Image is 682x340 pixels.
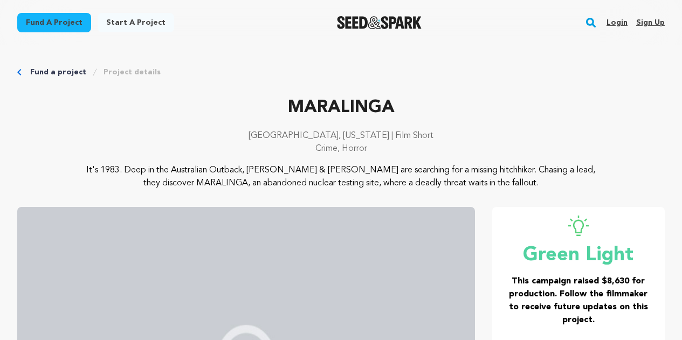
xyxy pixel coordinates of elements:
a: Start a project [98,13,174,32]
div: Breadcrumb [17,67,665,78]
p: MARALINGA [17,95,665,121]
h3: This campaign raised $8,630 for production. Follow the filmmaker to receive future updates on thi... [505,275,652,327]
img: Seed&Spark Logo Dark Mode [337,16,422,29]
a: Sign up [636,14,665,31]
a: Fund a project [30,67,86,78]
a: Seed&Spark Homepage [337,16,422,29]
a: Project details [104,67,161,78]
a: Login [607,14,628,31]
p: Green Light [505,245,652,266]
a: Fund a project [17,13,91,32]
p: Crime, Horror [17,142,665,155]
p: [GEOGRAPHIC_DATA], [US_STATE] | Film Short [17,129,665,142]
p: It's 1983. Deep in the Australian Outback, [PERSON_NAME] & [PERSON_NAME] are searching for a miss... [82,164,600,190]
